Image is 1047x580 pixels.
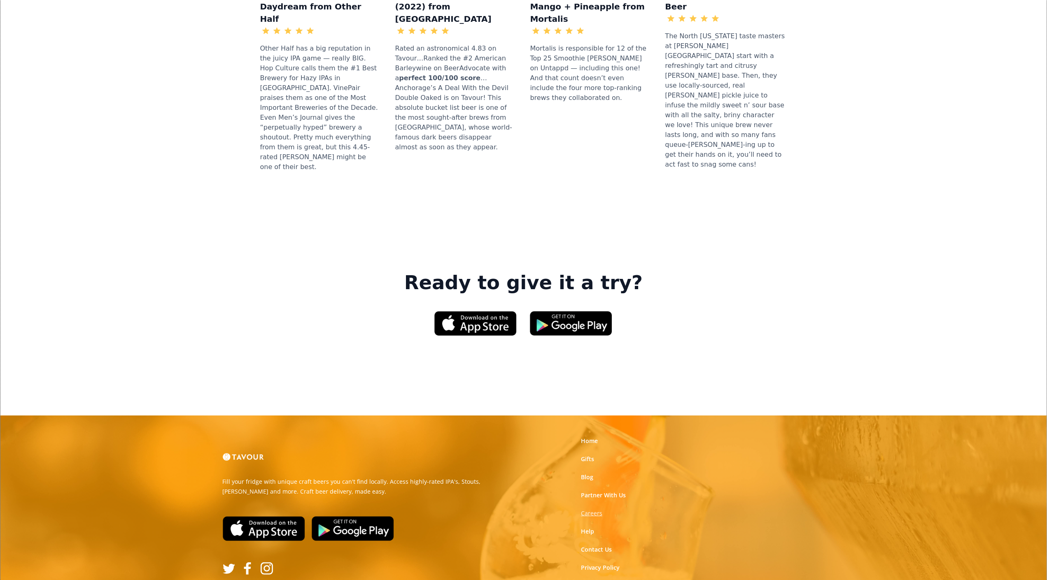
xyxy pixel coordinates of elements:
div: The North [US_STATE] taste masters at [PERSON_NAME][GEOGRAPHIC_DATA] start with a refreshingly ta... [665,27,787,174]
a: Partner With Us [581,491,626,499]
a: Home [581,437,598,445]
div: 4.45 [316,26,331,36]
div: Rated an astronomical 4.83 on Tavour…Ranked the #2 American Barleywine on BeerAdvocate with a …An... [395,39,517,156]
strong: Careers [581,509,602,517]
a: Contact Us [581,545,612,554]
div: Other Half has a big reputation in the juicy IPA game — really BIG. Hop Culture calls them the #1... [260,39,382,176]
a: Careers [581,509,602,517]
strong: Ready to give it a try? [404,271,643,295]
div: 4.48 [586,26,601,36]
p: Fill your fridge with unique craft beers you can't find locally. Access highly-rated IPA's, Stout... [223,477,518,496]
a: Help [581,527,594,536]
div: 4.83 [451,26,466,36]
div: 3.46 [721,14,736,23]
a: Blog [581,473,593,481]
div: Mortalis is responsible for 12 of the Top 25 Smoothie [PERSON_NAME] on Untappd — including this o... [530,39,652,107]
a: Privacy Policy [581,564,620,572]
a: Gifts [581,455,594,463]
strong: perfect 100/100 score [399,74,480,82]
